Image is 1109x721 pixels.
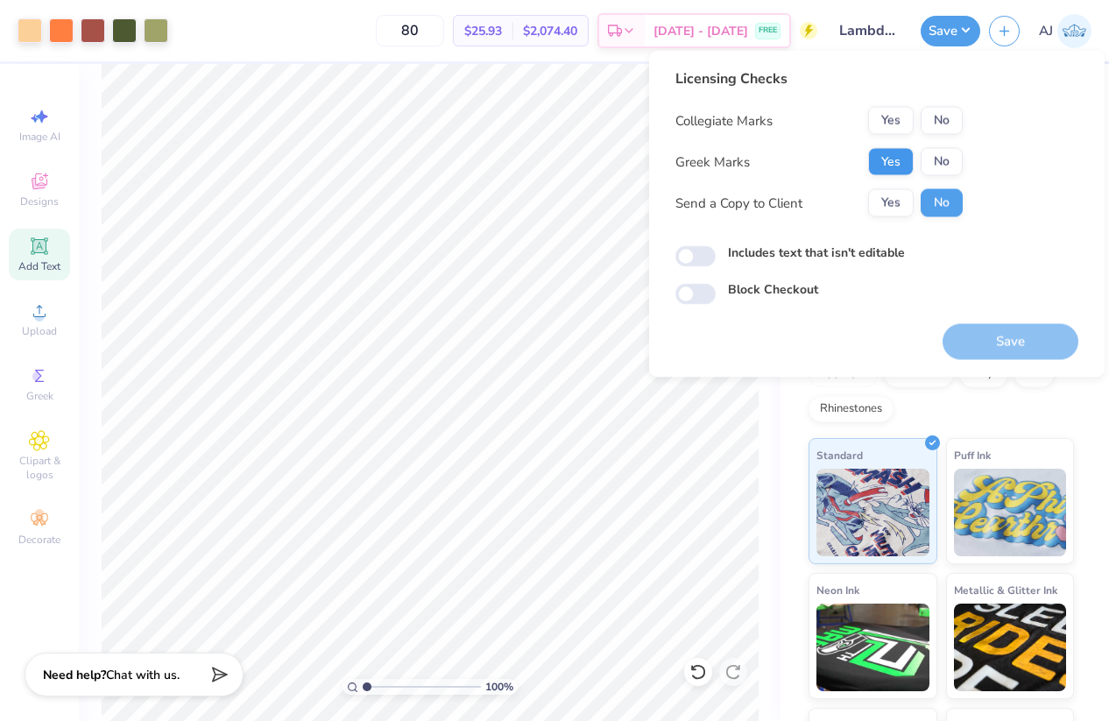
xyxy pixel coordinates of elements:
[921,189,963,217] button: No
[816,581,859,599] span: Neon Ink
[954,469,1067,556] img: Puff Ink
[18,259,60,273] span: Add Text
[1039,21,1053,41] span: AJ
[868,107,914,135] button: Yes
[1039,14,1091,48] a: AJ
[675,152,750,172] div: Greek Marks
[954,446,991,464] span: Puff Ink
[464,22,502,40] span: $25.93
[376,15,444,46] input: – –
[675,68,963,89] div: Licensing Checks
[816,469,929,556] img: Standard
[868,148,914,176] button: Yes
[816,604,929,691] img: Neon Ink
[954,604,1067,691] img: Metallic & Glitter Ink
[22,324,57,338] span: Upload
[728,244,905,262] label: Includes text that isn't editable
[921,107,963,135] button: No
[826,13,912,48] input: Untitled Design
[653,22,748,40] span: [DATE] - [DATE]
[816,446,863,464] span: Standard
[921,148,963,176] button: No
[921,16,980,46] button: Save
[954,581,1057,599] span: Metallic & Glitter Ink
[1057,14,1091,48] img: Armiel John Calzada
[523,22,577,40] span: $2,074.40
[26,389,53,403] span: Greek
[485,679,513,695] span: 100 %
[18,533,60,547] span: Decorate
[675,193,802,213] div: Send a Copy to Client
[106,667,180,683] span: Chat with us.
[759,25,777,37] span: FREE
[9,454,70,482] span: Clipart & logos
[809,396,894,422] div: Rhinestones
[43,667,106,683] strong: Need help?
[728,280,818,299] label: Block Checkout
[20,194,59,209] span: Designs
[868,189,914,217] button: Yes
[675,110,773,131] div: Collegiate Marks
[19,130,60,144] span: Image AI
